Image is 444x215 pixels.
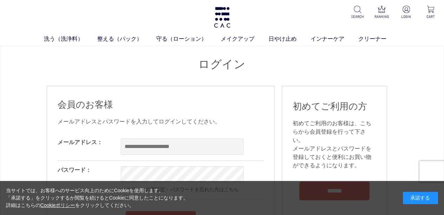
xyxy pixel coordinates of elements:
a: Cookieポリシー [40,202,75,208]
span: 会員のお客様 [58,99,113,110]
a: 守る（ローション） [156,35,221,43]
h1: ログイン [47,57,398,72]
p: LOGIN [398,14,414,19]
a: RANKING [374,6,390,19]
div: 当サイトでは、お客様へのサービス向上のためにCookieを使用します。 「承諾する」をクリックするか閲覧を続けるとCookieに同意したことになります。 詳細はこちらの をクリックしてください。 [6,187,188,209]
label: メールアドレス： [58,139,102,145]
a: CART [423,6,438,19]
a: 洗う（洗浄料） [44,35,97,43]
a: クリーナー [358,35,400,43]
a: SEARCH [350,6,365,19]
div: 承諾する [403,192,438,204]
p: CART [423,14,438,19]
label: パスワード： [58,167,91,173]
a: メイクアップ [221,35,269,43]
a: 日やけ止め [269,35,311,43]
div: メールアドレスとパスワードを入力してログインしてください。 [58,117,264,126]
a: 整える（パック） [97,35,156,43]
span: 初めてご利用の方 [293,101,367,112]
a: インナーケア [311,35,358,43]
p: RANKING [374,14,390,19]
div: 初めてご利用のお客様は、こちらから会員登録を行って下さい。 メールアドレスとパスワードを登録しておくと便利にお買い物ができるようになります。 [293,119,376,170]
p: SEARCH [350,14,365,19]
a: LOGIN [398,6,414,19]
img: logo [213,7,231,28]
